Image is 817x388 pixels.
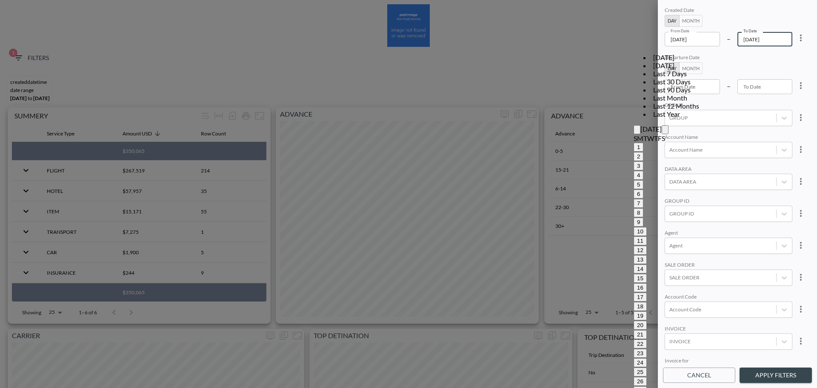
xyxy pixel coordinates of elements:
[743,28,757,34] label: To Date
[651,69,689,78] span: Last 7 Days
[654,134,658,142] span: Thursday
[634,339,647,348] button: 22
[792,173,809,190] button: more
[637,134,643,142] span: Monday
[634,134,637,142] span: Sunday
[651,53,677,61] span: [DATE]
[792,269,809,286] button: more
[665,262,792,270] div: SALE ORDER
[665,32,720,46] input: YYYY-MM-DD
[665,7,810,46] div: 2025-01-012025-08-31
[665,134,792,142] div: Account Name
[665,230,792,238] div: Agent
[792,205,809,222] button: more
[665,166,792,174] div: DATA AREA
[634,377,647,386] button: 26
[665,54,792,62] div: Departure Date
[651,86,693,94] span: Last 90 Days
[634,152,643,161] button: 2
[737,79,793,94] input: YYYY-MM-DD
[665,15,680,27] button: Day
[643,134,647,142] span: Tuesday
[634,283,647,292] button: 16
[740,368,812,383] button: Apply Filters
[665,198,792,206] div: GROUP ID
[634,143,643,152] button: 1
[634,302,647,311] button: 18
[634,358,647,367] button: 24
[665,357,792,365] div: Invoice for
[634,218,643,227] button: 9
[727,81,731,91] p: –
[651,94,719,102] div: Last Month
[651,78,693,86] span: Last 30 Days
[792,29,809,46] button: more
[634,321,647,330] button: 20
[634,199,643,208] button: 7
[634,311,647,320] button: 19
[634,208,643,217] button: 8
[651,78,719,86] div: Last 30 Days
[665,7,792,15] div: Created Date
[665,325,792,333] div: INVOICE
[679,15,703,27] button: Month
[651,102,702,110] span: Last 12 Months
[665,293,792,302] div: Account Code
[634,349,647,358] button: 23
[792,301,809,318] button: more
[651,110,719,118] div: Last Year
[792,77,809,94] button: more
[662,125,668,134] button: Next month
[737,32,793,46] input: YYYY-MM-DD
[665,102,792,110] div: GROUP
[634,236,647,245] button: 11
[658,134,662,142] span: Friday
[671,28,689,34] label: From Date
[634,274,647,283] button: 15
[634,227,647,236] button: 10
[651,61,677,69] span: [DATE]
[634,368,647,377] button: 25
[634,190,643,198] button: 6
[647,134,654,142] span: Wednesday
[634,161,643,170] button: 3
[651,94,690,102] span: Last Month
[634,264,647,273] button: 14
[634,255,647,264] button: 13
[662,134,665,142] span: Saturday
[651,53,719,61] div: [DATE]
[634,171,643,180] button: 4
[727,34,731,43] p: –
[651,102,719,110] div: Last 12 Months
[651,61,719,69] div: [DATE]
[634,125,640,134] button: Previous month
[634,330,647,339] button: 21
[640,125,662,133] span: [DATE]
[634,180,643,189] button: 5
[651,69,719,78] div: Last 7 Days
[792,237,809,254] button: more
[634,246,647,255] button: 12
[792,333,809,350] button: more
[651,110,683,118] span: Last Year
[634,293,647,302] button: 17
[651,86,719,94] div: Last 90 Days
[792,141,809,158] button: more
[792,109,809,126] button: more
